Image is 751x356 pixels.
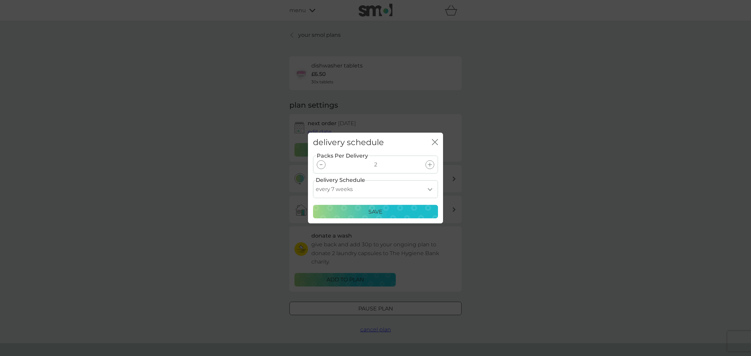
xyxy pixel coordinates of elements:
label: Delivery Schedule [316,176,365,185]
label: Packs Per Delivery [316,152,369,160]
h2: delivery schedule [313,138,384,147]
button: close [432,139,438,146]
button: Save [313,205,438,218]
p: Save [368,208,383,216]
p: 2 [374,160,377,169]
